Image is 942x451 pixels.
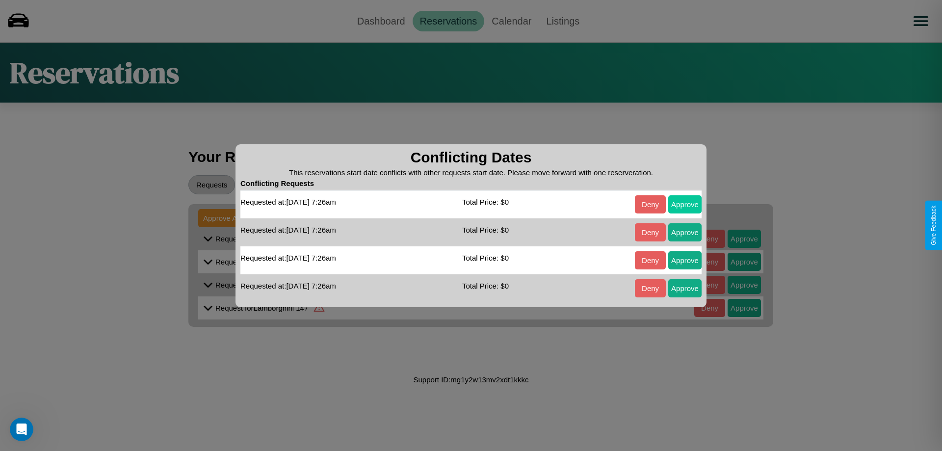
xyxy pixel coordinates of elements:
[635,195,666,213] button: Deny
[240,223,336,237] p: Requested at: [DATE] 7:26am
[240,195,336,209] p: Requested at: [DATE] 7:26am
[240,149,702,166] h3: Conflicting Dates
[462,279,509,292] p: Total Price: $ 0
[10,418,33,441] iframe: Intercom live chat
[635,223,666,241] button: Deny
[240,251,336,265] p: Requested at: [DATE] 7:26am
[462,195,509,209] p: Total Price: $ 0
[240,279,336,292] p: Requested at: [DATE] 7:26am
[462,223,509,237] p: Total Price: $ 0
[668,195,702,213] button: Approve
[635,251,666,269] button: Deny
[635,279,666,297] button: Deny
[462,251,509,265] p: Total Price: $ 0
[930,206,937,245] div: Give Feedback
[668,251,702,269] button: Approve
[240,179,702,190] h4: Conflicting Requests
[668,279,702,297] button: Approve
[668,223,702,241] button: Approve
[240,166,702,179] p: This reservations start date conflicts with other requests start date. Please move forward with o...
